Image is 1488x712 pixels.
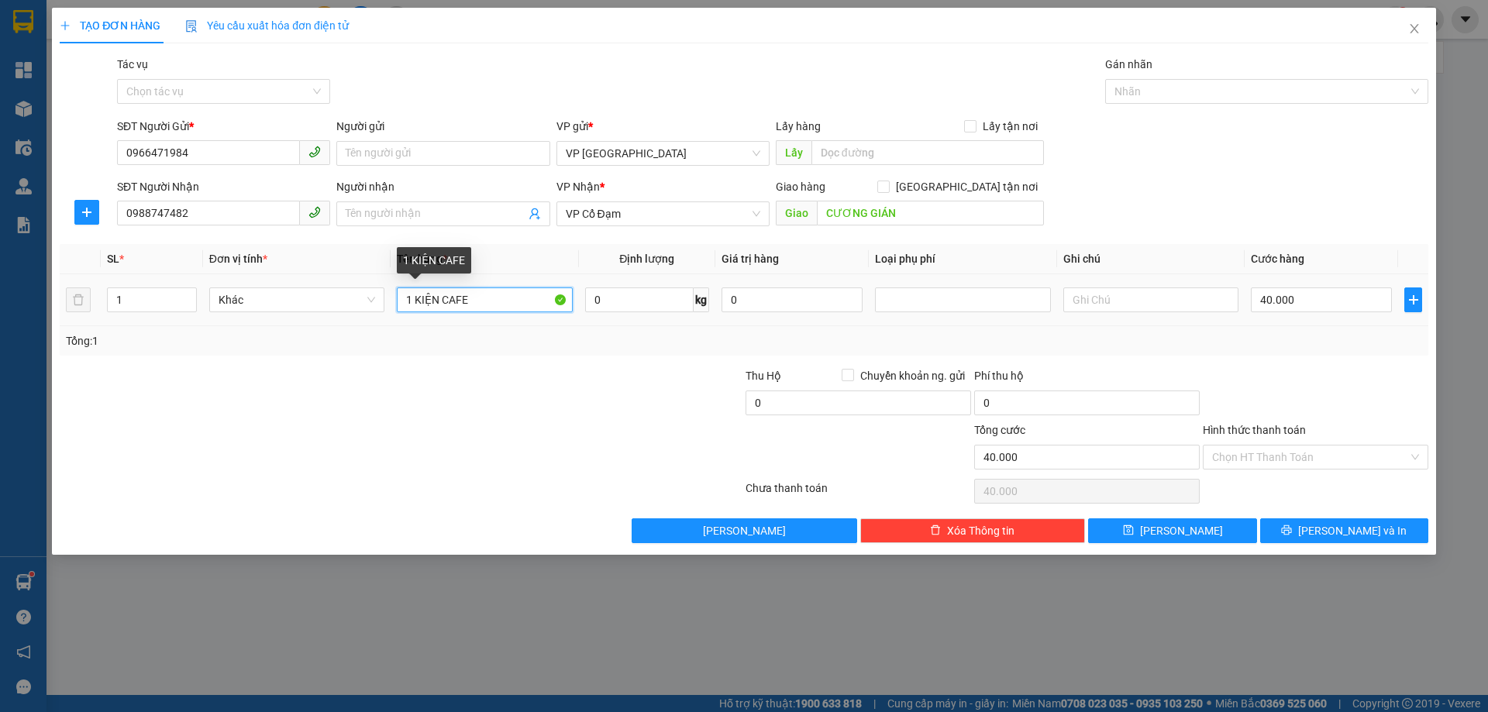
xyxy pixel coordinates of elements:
[869,244,1056,274] th: Loại phụ phí
[566,202,760,225] span: VP Cổ Đạm
[117,178,330,195] div: SĐT Người Nhận
[219,288,375,311] span: Khác
[1260,518,1428,543] button: printer[PERSON_NAME] và In
[336,118,549,135] div: Người gửi
[694,287,709,312] span: kg
[209,253,267,265] span: Đơn vị tính
[185,19,349,32] span: Yêu cầu xuất hóa đơn điện tử
[397,287,572,312] input: VD: Bàn, Ghế
[744,480,973,507] div: Chưa thanh toán
[817,201,1044,225] input: Dọc đường
[1203,424,1306,436] label: Hình thức thanh toán
[722,287,863,312] input: 0
[776,201,817,225] span: Giao
[75,206,98,218] span: plus
[811,140,1044,165] input: Dọc đường
[74,200,99,225] button: plus
[1057,244,1245,274] th: Ghi chú
[974,424,1025,436] span: Tổng cước
[185,20,198,33] img: icon
[947,522,1014,539] span: Xóa Thông tin
[1408,22,1421,35] span: close
[66,332,574,349] div: Tổng: 1
[974,367,1200,390] div: Phí thu hộ
[776,181,825,193] span: Giao hàng
[117,118,330,135] div: SĐT Người Gửi
[1281,525,1292,537] span: printer
[1063,287,1238,312] input: Ghi Chú
[66,287,91,312] button: delete
[619,253,674,265] span: Định lượng
[930,525,941,537] span: delete
[556,181,600,193] span: VP Nhận
[397,247,471,273] div: 1 KIỆN CAFE
[107,253,119,265] span: SL
[860,518,1086,543] button: deleteXóa Thông tin
[722,253,779,265] span: Giá trị hàng
[1123,525,1134,537] span: save
[976,118,1044,135] span: Lấy tận nơi
[1088,518,1256,543] button: save[PERSON_NAME]
[746,370,781,382] span: Thu Hộ
[1404,287,1421,312] button: plus
[1393,8,1436,51] button: Close
[556,118,770,135] div: VP gửi
[60,20,71,31] span: plus
[566,142,760,165] span: VP Mỹ Đình
[19,19,97,97] img: logo.jpg
[145,38,648,57] li: Cổ Đạm, xã [GEOGRAPHIC_DATA], [GEOGRAPHIC_DATA]
[854,367,971,384] span: Chuyển khoản ng. gửi
[60,19,160,32] span: TẠO ĐƠN HÀNG
[336,178,549,195] div: Người nhận
[1251,253,1304,265] span: Cước hàng
[776,140,811,165] span: Lấy
[529,208,541,220] span: user-add
[19,112,231,164] b: GỬI : VP [GEOGRAPHIC_DATA]
[308,146,321,158] span: phone
[1140,522,1223,539] span: [PERSON_NAME]
[1298,522,1407,539] span: [PERSON_NAME] và In
[1105,58,1152,71] label: Gán nhãn
[890,178,1044,195] span: [GEOGRAPHIC_DATA] tận nơi
[776,120,821,132] span: Lấy hàng
[308,206,321,218] span: phone
[1405,294,1421,306] span: plus
[632,518,857,543] button: [PERSON_NAME]
[117,58,148,71] label: Tác vụ
[703,522,786,539] span: [PERSON_NAME]
[145,57,648,77] li: Hotline: 1900252555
